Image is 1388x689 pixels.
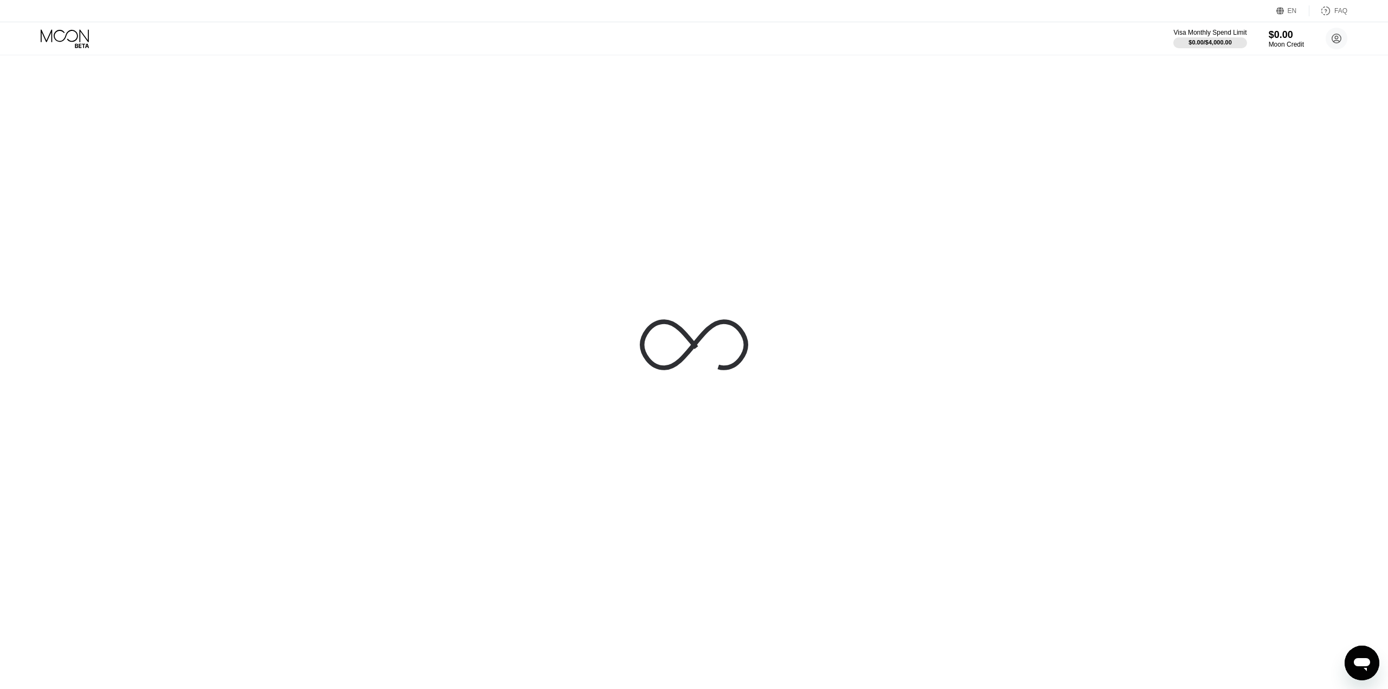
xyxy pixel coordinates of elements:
div: Visa Monthly Spend Limit$0.00/$4,000.00 [1173,29,1246,48]
div: $0.00Moon Credit [1269,29,1304,48]
iframe: Button to launch messaging window [1345,646,1379,680]
div: $0.00 / $4,000.00 [1188,39,1232,46]
div: EN [1288,7,1297,15]
div: $0.00 [1269,29,1304,41]
div: FAQ [1309,5,1347,16]
div: FAQ [1334,7,1347,15]
div: Visa Monthly Spend Limit [1173,29,1246,36]
div: EN [1276,5,1309,16]
div: Moon Credit [1269,41,1304,48]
